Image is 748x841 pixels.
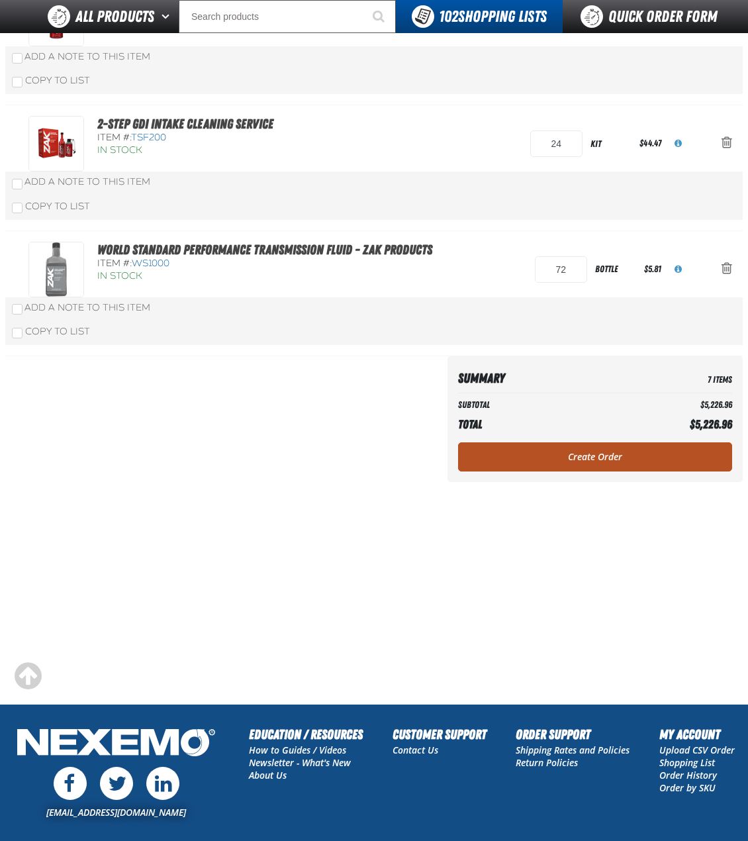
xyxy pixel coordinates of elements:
input: Add a Note to This Item [12,179,23,189]
a: Return Policies [516,756,578,769]
input: Product Quantity [535,256,587,283]
h2: Customer Support [393,724,487,744]
h2: Order Support [516,724,630,744]
div: In Stock [97,270,432,283]
button: View All Prices for TSF200 [664,129,692,158]
div: Item #: [97,132,347,144]
label: Copy To List [12,326,90,337]
a: About Us [249,769,287,781]
a: 2-Step GDI Intake Cleaning Service [97,116,273,132]
span: Add a Note to This Item [24,176,150,187]
span: $5.81 [644,264,661,274]
input: Copy To List [12,77,23,87]
div: In Stock [97,144,347,157]
th: Subtotal [458,396,602,414]
a: Newsletter - What's New [249,756,351,769]
span: Shopping Lists [439,7,547,26]
a: [EMAIL_ADDRESS][DOMAIN_NAME] [46,806,186,818]
td: $5,226.96 [602,396,732,414]
input: Add a Note to This Item [12,304,23,315]
th: Total [458,414,602,435]
span: $5,226.96 [690,417,732,431]
th: Summary [458,367,602,390]
button: Action Remove World Standard Performance Transmission Fluid - ZAK Products from Shopping List [711,255,743,284]
strong: 102 [439,7,458,26]
input: Product Quantity [530,130,583,157]
div: Scroll to the top [13,662,42,691]
input: Add a Note to This Item [12,53,23,64]
label: Copy To List [12,75,90,86]
h2: Education / Resources [249,724,363,744]
span: Add a Note to This Item [24,302,150,313]
a: Upload CSV Order [659,744,735,756]
label: Copy To List [12,201,90,212]
a: Contact Us [393,744,438,756]
input: Copy To List [12,203,23,213]
button: Action Remove 2-Step GDI Intake Cleaning Service from Shopping List [711,129,743,158]
a: Create Order [458,442,732,471]
a: Order by SKU [659,781,716,794]
span: WS1000 [132,258,169,269]
a: Shipping Rates and Policies [516,744,630,756]
h2: My Account [659,724,735,744]
a: Order History [659,769,717,781]
img: Nexemo Logo [13,724,219,764]
a: Shopping List [659,756,715,769]
input: Copy To List [12,328,23,338]
a: World Standard Performance Transmission Fluid - ZAK Products [97,242,432,258]
div: bottle [587,254,641,284]
span: TSF200 [131,132,166,143]
td: 7 Items [602,367,732,390]
div: kit [583,129,637,159]
a: How to Guides / Videos [249,744,346,756]
span: Add a Note to This Item [24,51,150,62]
div: Item #: [97,258,432,270]
span: All Products [75,5,154,28]
span: $44.47 [639,138,661,148]
button: View All Prices for WS1000 [664,255,692,284]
